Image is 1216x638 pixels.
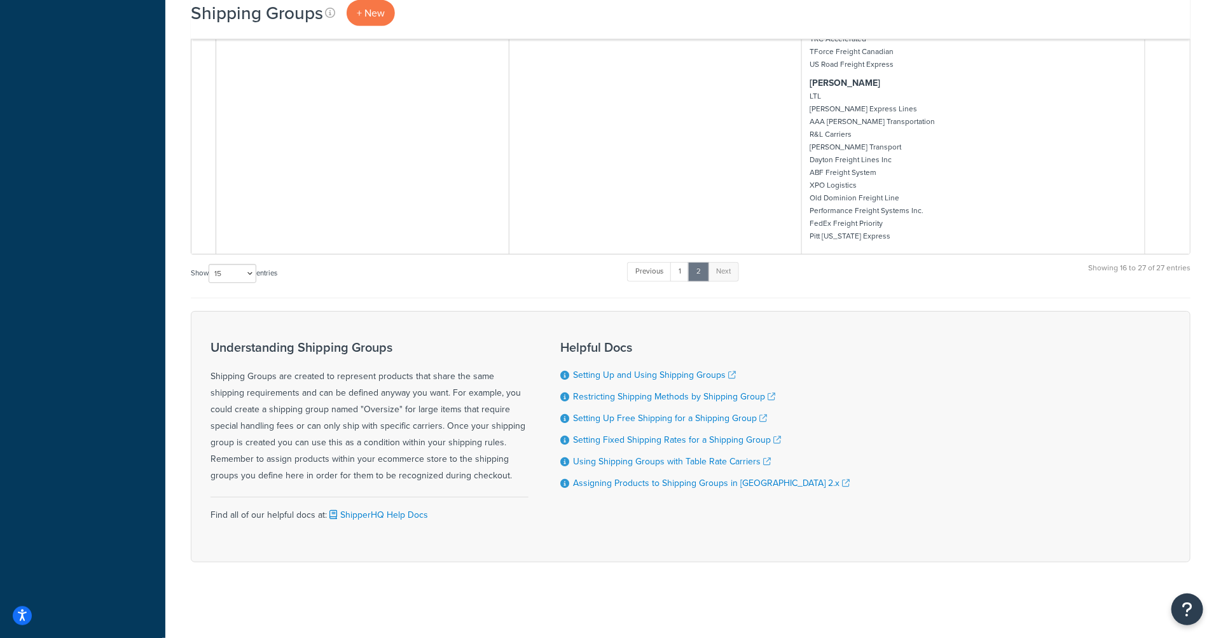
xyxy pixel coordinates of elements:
h3: Understanding Shipping Groups [211,340,529,354]
strong: [PERSON_NAME] [810,76,880,90]
div: Find all of our helpful docs at: [211,497,529,524]
a: Setting Fixed Shipping Rates for a Shipping Group [573,433,781,447]
span: + New [357,6,385,20]
a: Previous [627,262,672,281]
h1: Shipping Groups [191,1,323,25]
small: LTL [PERSON_NAME] Express Lines AAA [PERSON_NAME] Transportation R&L Carriers [PERSON_NAME] Trans... [810,90,935,242]
a: 1 [670,262,689,281]
h3: Helpful Docs [560,340,850,354]
a: Using Shipping Groups with Table Rate Carriers [573,455,771,468]
a: ShipperHQ Help Docs [327,508,428,522]
button: Open Resource Center [1171,593,1203,625]
label: Show entries [191,264,277,283]
a: 2 [688,262,709,281]
div: Showing 16 to 27 of 27 entries [1088,261,1191,288]
a: Setting Up Free Shipping for a Shipping Group [573,412,767,425]
a: Next [708,262,739,281]
a: Setting Up and Using Shipping Groups [573,368,736,382]
div: Shipping Groups are created to represent products that share the same shipping requirements and c... [211,340,529,484]
a: Assigning Products to Shipping Groups in [GEOGRAPHIC_DATA] 2.x [573,476,850,490]
a: Restricting Shipping Methods by Shipping Group [573,390,775,403]
select: Showentries [209,264,256,283]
